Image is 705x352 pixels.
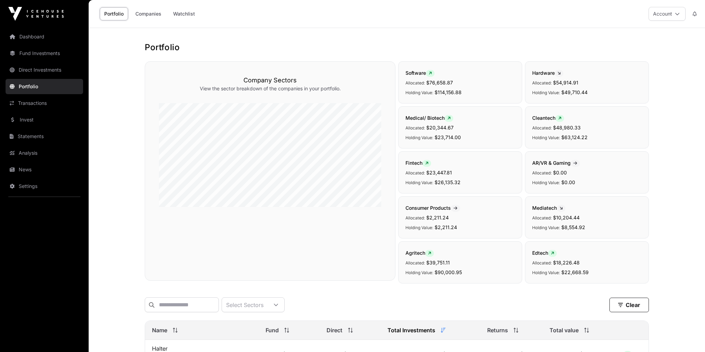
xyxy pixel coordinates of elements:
span: Allocated: [405,260,425,265]
span: Allocated: [405,170,425,175]
button: Clear [609,298,649,312]
span: Holding Value: [405,90,433,95]
span: $54,914.91 [553,80,578,85]
h3: Company Sectors [159,75,381,85]
span: $63,124.22 [561,134,588,140]
span: Holding Value: [532,270,560,275]
a: Dashboard [6,29,83,44]
span: Hardware [532,70,563,76]
span: $23,714.00 [435,134,461,140]
span: $76,658.87 [426,80,453,85]
span: $26,135.32 [435,179,461,185]
span: Returns [487,326,508,334]
span: $20,344.67 [426,125,454,130]
span: $2,211.24 [435,224,457,230]
span: $39,751.11 [426,260,450,265]
span: Allocated: [405,215,425,220]
span: $0.00 [561,179,575,185]
span: Consumer Products [405,205,460,211]
span: Holding Value: [532,225,560,230]
span: Allocated: [532,125,552,130]
span: Holding Value: [532,135,560,140]
div: Select Sectors [222,298,268,312]
span: Allocated: [532,260,552,265]
a: Companies [131,7,166,20]
span: Fund [266,326,279,334]
img: Icehouse Ventures Logo [8,7,64,21]
a: Portfolio [6,79,83,94]
span: Holding Value: [405,180,433,185]
a: Watchlist [169,7,199,20]
span: Allocated: [405,125,425,130]
span: Allocated: [532,170,552,175]
span: Total Investments [387,326,435,334]
span: Holding Value: [405,135,433,140]
span: Direct [327,326,342,334]
a: Fund Investments [6,46,83,61]
span: $0.00 [553,170,567,175]
span: $23,447.81 [426,170,452,175]
h1: Portfolio [145,42,649,53]
span: Allocated: [532,215,552,220]
span: Holding Value: [405,225,433,230]
span: Software [405,70,435,76]
a: Transactions [6,96,83,111]
span: $49,710.44 [561,89,588,95]
span: Medical/ Biotech [405,115,453,121]
a: News [6,162,83,177]
span: Mediatech [532,205,565,211]
a: Analysis [6,145,83,161]
a: Invest [6,112,83,127]
span: Holding Value: [532,180,560,185]
span: AR/VR & Gaming [532,160,580,166]
span: $90,000.95 [435,269,462,275]
span: $10,204.44 [553,215,580,220]
span: $8,554.92 [561,224,585,230]
span: Agritech [405,250,434,256]
span: $114,156.88 [435,89,462,95]
a: Direct Investments [6,62,83,78]
button: Account [649,7,686,21]
span: Edtech [532,250,557,256]
a: Statements [6,129,83,144]
span: Allocated: [405,80,425,85]
span: Holding Value: [405,270,433,275]
a: Portfolio [100,7,128,20]
a: Halter [152,345,168,352]
span: Holding Value: [532,90,560,95]
span: Cleantech [532,115,564,121]
span: $18,226.48 [553,260,580,265]
span: Allocated: [532,80,552,85]
p: View the sector breakdown of the companies in your portfolio. [159,85,381,92]
span: Name [152,326,167,334]
span: Total value [550,326,579,334]
a: Settings [6,179,83,194]
span: $2,211.24 [426,215,449,220]
span: $22,668.59 [561,269,589,275]
span: $48,980.33 [553,125,581,130]
span: Fintech [405,160,431,166]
